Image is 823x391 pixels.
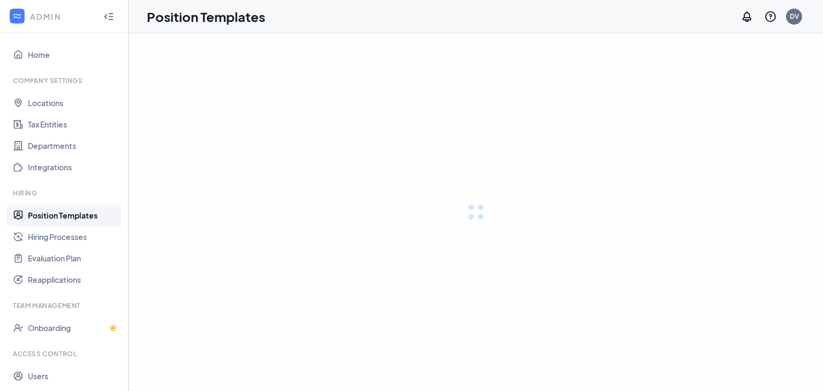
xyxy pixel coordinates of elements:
[13,189,117,198] div: Hiring
[790,12,799,21] div: DV
[28,114,119,135] a: Tax Entities
[28,226,119,247] a: Hiring Processes
[28,156,119,178] a: Integrations
[28,92,119,114] a: Locations
[13,349,117,358] div: Access control
[28,365,119,387] a: Users
[28,44,119,65] a: Home
[28,317,119,339] a: OnboardingCrown
[30,11,94,22] div: ADMIN
[764,10,777,23] svg: QuestionInfo
[28,247,119,269] a: Evaluation Plan
[28,135,119,156] a: Departments
[147,7,265,26] h1: Position Templates
[13,76,117,85] div: Company Settings
[103,11,114,22] svg: Collapse
[13,301,117,310] div: Team Management
[28,269,119,290] a: Reapplications
[12,11,23,21] svg: WorkstreamLogo
[28,205,119,226] a: Position Templates
[740,10,753,23] svg: Notifications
